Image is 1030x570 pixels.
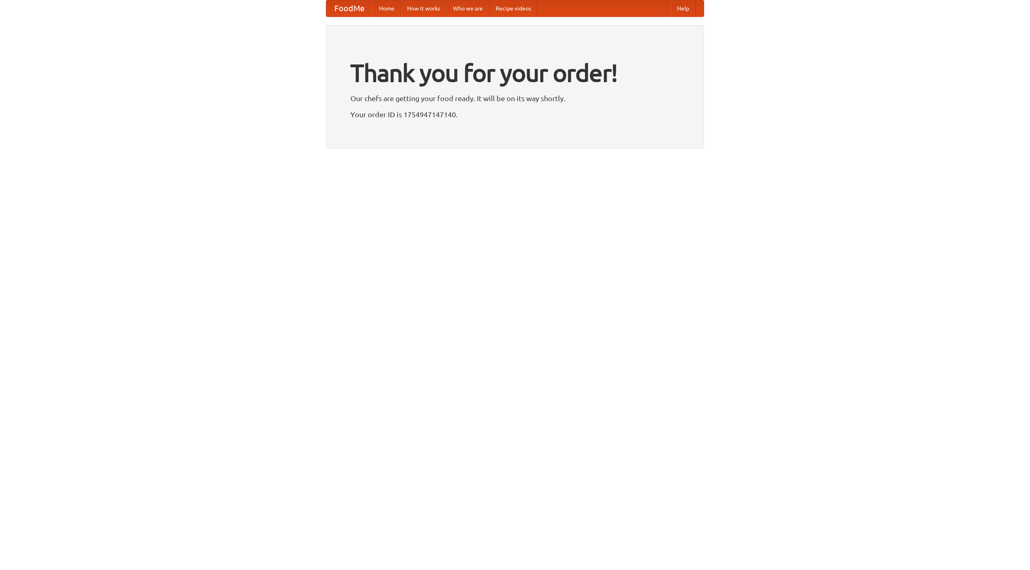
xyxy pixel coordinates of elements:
a: Help [671,0,696,17]
p: Our chefs are getting your food ready. It will be on its way shortly. [350,92,680,104]
a: FoodMe [326,0,373,17]
a: How it works [401,0,447,17]
a: Who we are [447,0,489,17]
h1: Thank you for your order! [350,54,680,92]
p: Your order ID is 1754947147140. [350,108,680,120]
a: Home [373,0,401,17]
a: Recipe videos [489,0,538,17]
